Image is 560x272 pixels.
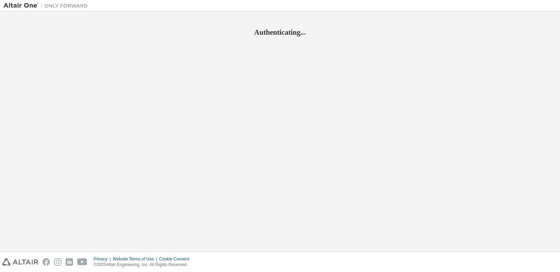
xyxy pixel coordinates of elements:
[4,2,91,9] img: Altair One
[94,256,113,262] div: Privacy
[4,28,556,37] h2: Authenticating...
[159,256,193,262] div: Cookie Consent
[2,258,38,266] img: altair_logo.svg
[42,258,50,266] img: facebook.svg
[54,258,61,266] img: instagram.svg
[94,262,193,268] p: © 2025 Altair Engineering, Inc. All Rights Reserved.
[66,258,73,266] img: linkedin.svg
[77,258,87,266] img: youtube.svg
[113,256,159,262] div: Website Terms of Use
